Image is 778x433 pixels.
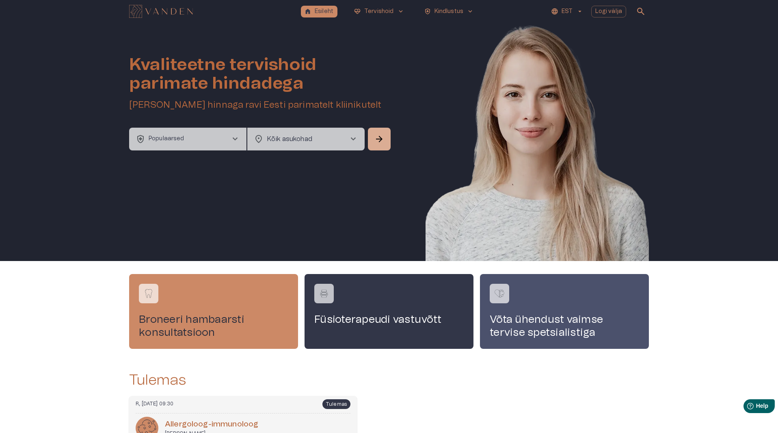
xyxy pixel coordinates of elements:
a: Navigate to service booking [480,274,649,349]
span: keyboard_arrow_down [467,8,474,15]
img: Woman smiling [426,23,649,285]
img: Füsioterapeudi vastuvõtt logo [318,287,330,300]
h5: [PERSON_NAME] hinnaga ravi Eesti parimatelt kliinikutelt [129,99,392,111]
span: chevron_right [348,134,358,144]
p: Tervishoid [364,7,394,16]
h4: Broneeri hambaarsti konsultatsioon [139,313,288,339]
button: open search modal [633,3,649,20]
img: Võta ühendust vaimse tervise spetsialistiga logo [493,287,506,300]
button: homeEsileht [301,6,337,17]
span: health_and_safety [424,8,431,15]
h2: Tulemas [129,372,186,389]
p: Kindlustus [434,7,464,16]
h1: Kvaliteetne tervishoid parimate hindadega [129,55,392,93]
p: Populaarsed [149,135,184,143]
a: Navigate to service booking [129,274,298,349]
img: Broneeri hambaarsti konsultatsioon logo [143,287,155,300]
h4: Füsioterapeudi vastuvõtt [314,313,464,326]
p: R, [DATE] 09:30 [136,400,174,407]
span: Tulemas [322,399,350,409]
iframe: Help widget launcher [715,396,778,419]
button: ecg_heartTervishoidkeyboard_arrow_down [350,6,408,17]
span: health_and_safety [136,134,145,144]
button: Search [368,128,391,150]
h4: Võta ühendust vaimse tervise spetsialistiga [490,313,639,339]
button: EST [550,6,584,17]
a: Navigate to homepage [129,6,298,17]
span: search [636,7,646,16]
span: location_on [254,134,264,144]
span: arrow_forward [374,134,384,144]
button: health_and_safetyKindlustuskeyboard_arrow_down [421,6,478,17]
a: Navigate to service booking [305,274,473,349]
h6: Al­ler­goloog-im­munoloog [165,419,258,430]
p: Esileht [315,7,333,16]
p: Logi välja [595,7,622,16]
span: chevron_right [230,134,240,144]
span: home [304,8,311,15]
span: ecg_heart [354,8,361,15]
p: Kõik asukohad [267,134,335,144]
button: Logi välja [591,6,627,17]
button: health_and_safetyPopulaarsedchevron_right [129,128,246,150]
p: EST [562,7,573,16]
span: keyboard_arrow_down [397,8,404,15]
img: Vanden logo [129,5,193,18]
